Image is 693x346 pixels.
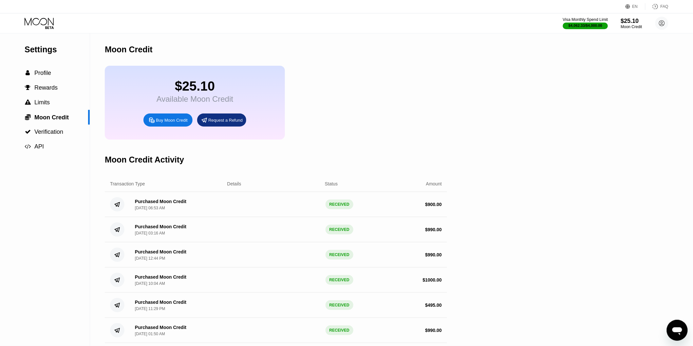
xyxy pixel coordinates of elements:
[425,252,442,257] div: $ 990.00
[25,85,31,91] span: 
[621,18,642,25] div: $25.10
[34,84,58,91] span: Rewards
[621,18,642,29] div: $25.10Moon Credit
[425,328,442,333] div: $ 990.00
[135,199,186,204] div: Purchased Moon Credit
[34,70,51,76] span: Profile
[632,4,638,9] div: EN
[621,25,642,29] div: Moon Credit
[135,274,186,280] div: Purchased Moon Credit
[326,225,353,234] div: RECEIVED
[563,17,608,29] div: Visa Monthly Spend Limit$4,062.33/$4,000.00
[105,155,184,164] div: Moon Credit Activity
[326,199,353,209] div: RECEIVED
[326,300,353,310] div: RECEIVED
[563,17,608,22] div: Visa Monthly Spend Limit
[135,249,186,254] div: Purchased Moon Credit
[423,277,442,283] div: $ 1000.00
[325,181,338,186] div: Status
[156,117,188,123] div: Buy Moon Credit
[110,181,145,186] div: Transaction Type
[426,181,442,186] div: Amount
[135,256,165,261] div: [DATE] 12:44 PM
[135,231,165,235] div: [DATE] 03:16 AM
[326,250,353,260] div: RECEIVED
[425,303,442,308] div: $ 495.00
[25,45,90,54] div: Settings
[25,114,31,120] span: 
[135,281,165,286] div: [DATE] 10:04 AM
[26,70,30,76] span: 
[326,325,353,335] div: RECEIVED
[197,113,246,127] div: Request a Refund
[34,114,69,121] span: Moon Credit
[326,275,353,285] div: RECEIVED
[157,95,233,104] div: Available Moon Credit
[135,206,165,210] div: [DATE] 06:53 AM
[135,325,186,330] div: Purchased Moon Credit
[227,181,241,186] div: Details
[25,144,31,149] span: 
[135,224,186,229] div: Purchased Moon Credit
[569,24,603,27] div: $4,062.33 / $4,000.00
[157,79,233,94] div: $25.10
[34,99,50,106] span: Limits
[667,320,688,341] iframe: Button to launch messaging window
[25,70,31,76] div: 
[661,4,668,9] div: FAQ
[25,99,31,105] span: 
[626,3,646,10] div: EN
[208,117,243,123] div: Request a Refund
[425,227,442,232] div: $ 990.00
[425,202,442,207] div: $ 900.00
[646,3,668,10] div: FAQ
[34,143,44,150] span: API
[25,129,31,135] span: 
[34,129,63,135] span: Verification
[135,306,165,311] div: [DATE] 11:29 PM
[135,300,186,305] div: Purchased Moon Credit
[135,332,165,336] div: [DATE] 01:50 AM
[143,113,193,127] div: Buy Moon Credit
[105,45,153,54] div: Moon Credit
